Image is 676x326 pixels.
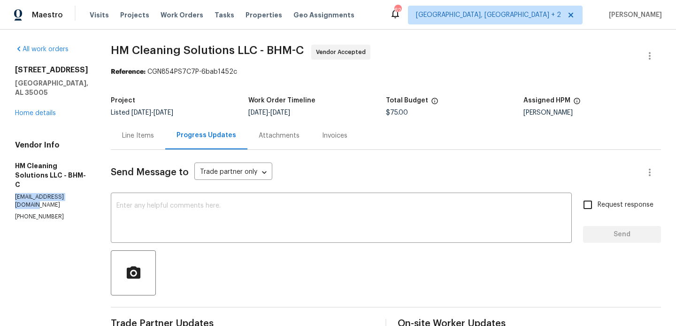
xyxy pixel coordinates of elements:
div: Line Items [122,131,154,140]
div: 62 [394,6,401,15]
span: Geo Assignments [293,10,354,20]
span: $75.00 [386,109,408,116]
h5: HM Cleaning Solutions LLC - BHM-C [15,161,88,189]
a: Home details [15,110,56,116]
span: HM Cleaning Solutions LLC - BHM-C [111,45,304,56]
h5: Work Order Timeline [248,97,315,104]
span: Properties [246,10,282,20]
div: [PERSON_NAME] [523,109,661,116]
span: Listed [111,109,173,116]
span: [DATE] [270,109,290,116]
span: The total cost of line items that have been proposed by Opendoor. This sum includes line items th... [431,97,438,109]
h5: Assigned HPM [523,97,570,104]
span: [DATE] [131,109,151,116]
span: [GEOGRAPHIC_DATA], [GEOGRAPHIC_DATA] + 2 [416,10,561,20]
span: - [131,109,173,116]
a: All work orders [15,46,69,53]
span: Send Message to [111,168,189,177]
span: The hpm assigned to this work order. [573,97,581,109]
span: Vendor Accepted [316,47,369,57]
div: Invoices [322,131,347,140]
b: Reference: [111,69,146,75]
h5: Project [111,97,135,104]
span: Work Orders [161,10,203,20]
h4: Vendor Info [15,140,88,150]
h5: Total Budget [386,97,428,104]
p: [EMAIL_ADDRESS][DOMAIN_NAME] [15,193,88,209]
div: Progress Updates [177,131,236,140]
h2: [STREET_ADDRESS] [15,65,88,75]
p: [PHONE_NUMBER] [15,213,88,221]
span: Projects [120,10,149,20]
h5: [GEOGRAPHIC_DATA], AL 35005 [15,78,88,97]
div: CGN854PS7C7P-6bab1452c [111,67,661,77]
span: - [248,109,290,116]
span: [DATE] [248,109,268,116]
span: Request response [598,200,653,210]
span: [PERSON_NAME] [605,10,662,20]
div: Attachments [259,131,300,140]
span: Visits [90,10,109,20]
div: Trade partner only [194,165,272,180]
span: [DATE] [154,109,173,116]
span: Tasks [215,12,234,18]
span: Maestro [32,10,63,20]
